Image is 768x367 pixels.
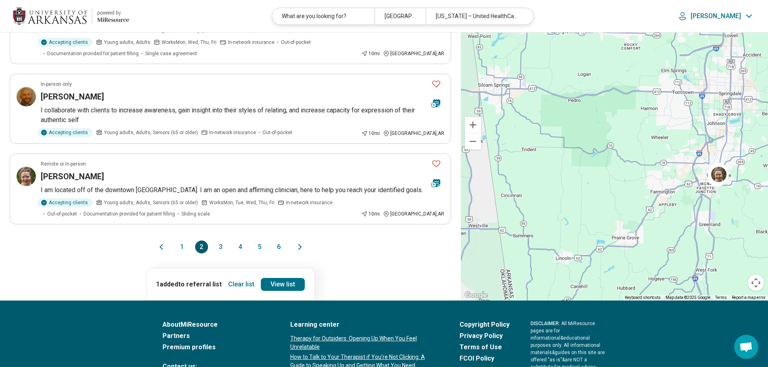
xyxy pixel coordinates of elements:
p: Remote or In-person [41,160,86,168]
span: Documentation provided for patient filling [47,50,139,57]
div: What are you looking for? [272,8,375,25]
button: Zoom in [465,117,481,133]
h3: [PERSON_NAME] [41,91,104,102]
div: [GEOGRAPHIC_DATA] , AR [383,50,444,57]
div: Accepting clients [37,198,93,207]
span: In-network insurance [209,129,256,136]
button: Zoom out [465,133,481,149]
div: 10 mi [361,210,380,218]
a: Premium profiles [162,342,269,352]
span: Young adults, Adults, Seniors (65 or older) [104,199,198,206]
span: Out-of-pocket [262,129,292,136]
span: Sliding scale [181,210,210,218]
div: Accepting clients [37,38,93,47]
button: 5 [253,241,266,253]
span: In-network insurance [228,39,275,46]
a: View list [261,278,305,291]
span: Out-of-pocket [47,210,77,218]
a: Copyright Policy [460,320,510,330]
button: Previous page [156,241,166,253]
button: Keyboard shortcuts [625,295,661,301]
a: Partners [162,331,269,341]
a: Report a map error [732,295,766,300]
span: Works Mon, Wed, Thu, Fri [162,39,216,46]
button: Clear list [225,278,258,291]
button: 4 [234,241,247,253]
div: [GEOGRAPHIC_DATA], [GEOGRAPHIC_DATA] 72704 [375,8,426,25]
a: University of Arkansaspowered by [13,6,129,26]
span: Documentation provided for patient filling [83,210,175,218]
span: to referral list [178,280,222,288]
button: 6 [273,241,285,253]
div: Open chat [734,335,758,359]
span: Young adults, Adults, Seniors (65 or older) [104,129,198,136]
button: Favorite [428,76,444,92]
a: Open this area in Google Maps (opens a new window) [463,290,489,301]
span: Works Mon, Tue, Wed, Thu, Fri [209,199,275,206]
div: 10 mi [361,50,380,57]
button: 3 [214,241,227,253]
div: 10 mi [361,130,380,137]
a: Privacy Policy [460,331,510,341]
button: Favorite [428,156,444,172]
span: In-network insurance [286,199,333,206]
div: [US_STATE] – United HealthCare [426,8,528,25]
div: 2 [709,164,728,183]
span: Single case agreement [145,50,197,57]
span: DISCLAIMER [531,321,559,326]
p: In-person only [41,81,72,88]
div: Accepting clients [37,128,93,137]
h3: [PERSON_NAME] [41,171,104,182]
a: Therapy for Outsiders: Opening Up When You Feel Unrelatable [290,334,439,351]
span: Out-of-pocket [281,39,311,46]
a: AboutMiResource [162,320,269,330]
img: University of Arkansas [13,6,87,26]
a: FCOI Policy [460,354,510,363]
img: Google [463,290,489,301]
span: Young adults, Adults [104,39,150,46]
a: Learning center [290,320,439,330]
div: [GEOGRAPHIC_DATA] , AR [383,210,444,218]
a: Terms of Use [460,342,510,352]
button: 1 [176,241,189,253]
p: 1 added [156,280,222,289]
p: I collaborate with clients to increase awareness, gain insight into their styles of relating, and... [41,106,444,125]
button: Map camera controls [748,275,764,291]
button: 2 [195,241,208,253]
div: powered by [97,9,129,17]
a: Terms (opens in new tab) [715,295,727,300]
p: I am located off of the downtown [GEOGRAPHIC_DATA]. I am an open and affirming clinician, here to... [41,185,444,195]
button: Next page [295,241,305,253]
p: [PERSON_NAME] [691,12,741,20]
span: Map data ©2025 Google [666,295,710,300]
div: [GEOGRAPHIC_DATA] , AR [383,130,444,137]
